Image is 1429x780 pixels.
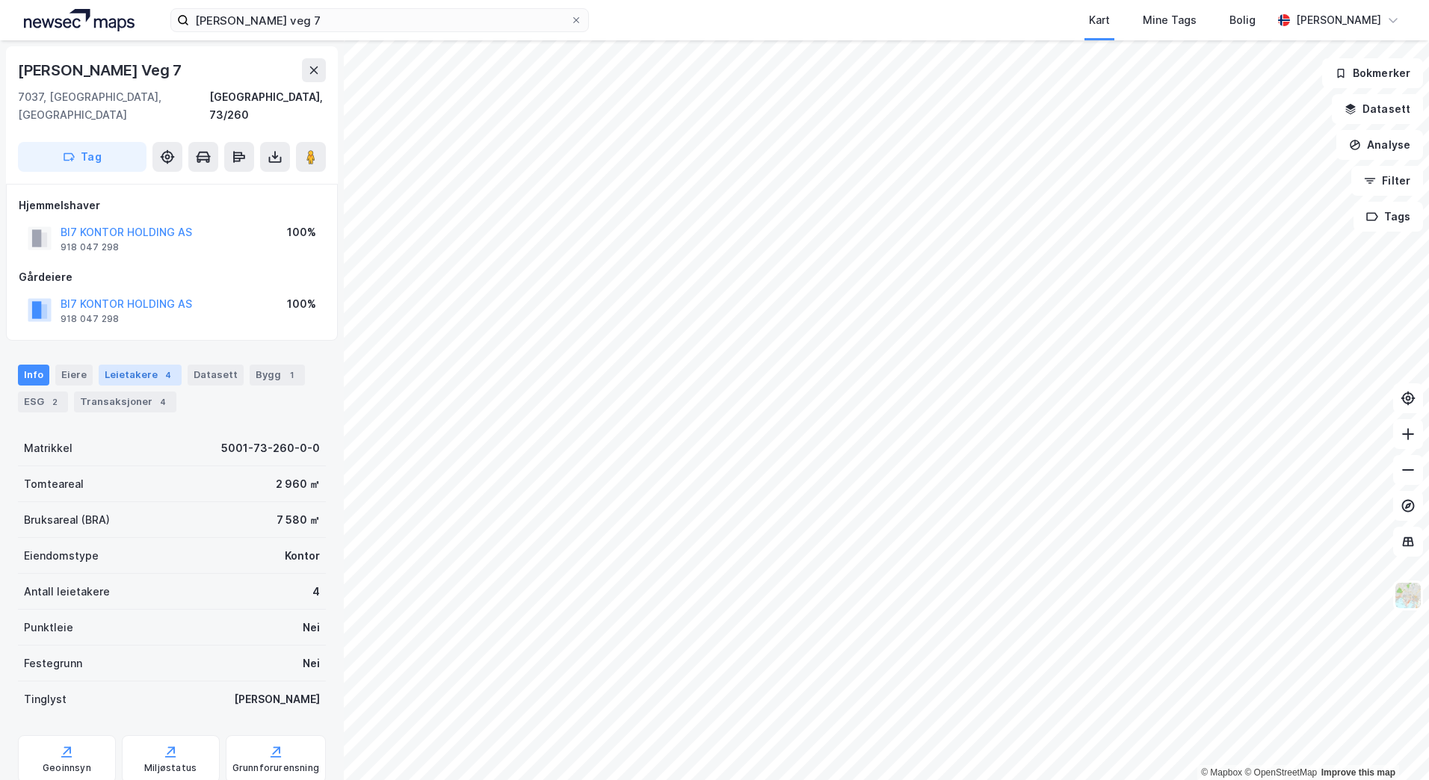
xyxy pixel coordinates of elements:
[189,9,570,31] input: Søk på adresse, matrikkel, gårdeiere, leietakere eller personer
[287,295,316,313] div: 100%
[1322,58,1423,88] button: Bokmerker
[277,511,320,529] div: 7 580 ㎡
[1354,708,1429,780] div: Kontrollprogram for chat
[1354,202,1423,232] button: Tags
[303,619,320,637] div: Nei
[24,475,84,493] div: Tomteareal
[19,196,325,214] div: Hjemmelshaver
[24,547,99,565] div: Eiendomstype
[18,58,185,82] div: [PERSON_NAME] Veg 7
[1201,767,1242,778] a: Mapbox
[232,762,319,774] div: Grunnforurensning
[1321,767,1395,778] a: Improve this map
[276,475,320,493] div: 2 960 ㎡
[24,511,110,529] div: Bruksareal (BRA)
[303,654,320,672] div: Nei
[250,365,305,386] div: Bygg
[18,88,209,124] div: 7037, [GEOGRAPHIC_DATA], [GEOGRAPHIC_DATA]
[24,583,110,601] div: Antall leietakere
[1244,767,1317,778] a: OpenStreetMap
[24,654,82,672] div: Festegrunn
[161,368,176,383] div: 4
[74,391,176,412] div: Transaksjoner
[55,365,93,386] div: Eiere
[1354,708,1429,780] iframe: Chat Widget
[1394,581,1422,610] img: Z
[221,439,320,457] div: 5001-73-260-0-0
[43,762,91,774] div: Geoinnsyn
[47,394,62,409] div: 2
[285,547,320,565] div: Kontor
[1336,130,1423,160] button: Analyse
[18,391,68,412] div: ESG
[61,313,119,325] div: 918 047 298
[1143,11,1197,29] div: Mine Tags
[99,365,182,386] div: Leietakere
[1332,94,1423,124] button: Datasett
[155,394,170,409] div: 4
[61,241,119,253] div: 918 047 298
[18,365,49,386] div: Info
[18,142,146,172] button: Tag
[1296,11,1381,29] div: [PERSON_NAME]
[1089,11,1110,29] div: Kart
[19,268,325,286] div: Gårdeiere
[1351,166,1423,196] button: Filter
[209,88,326,124] div: [GEOGRAPHIC_DATA], 73/260
[24,9,135,31] img: logo.a4113a55bc3d86da70a041830d287a7e.svg
[24,439,72,457] div: Matrikkel
[284,368,299,383] div: 1
[1229,11,1256,29] div: Bolig
[144,762,197,774] div: Miljøstatus
[24,690,67,708] div: Tinglyst
[188,365,244,386] div: Datasett
[234,690,320,708] div: [PERSON_NAME]
[24,619,73,637] div: Punktleie
[287,223,316,241] div: 100%
[312,583,320,601] div: 4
